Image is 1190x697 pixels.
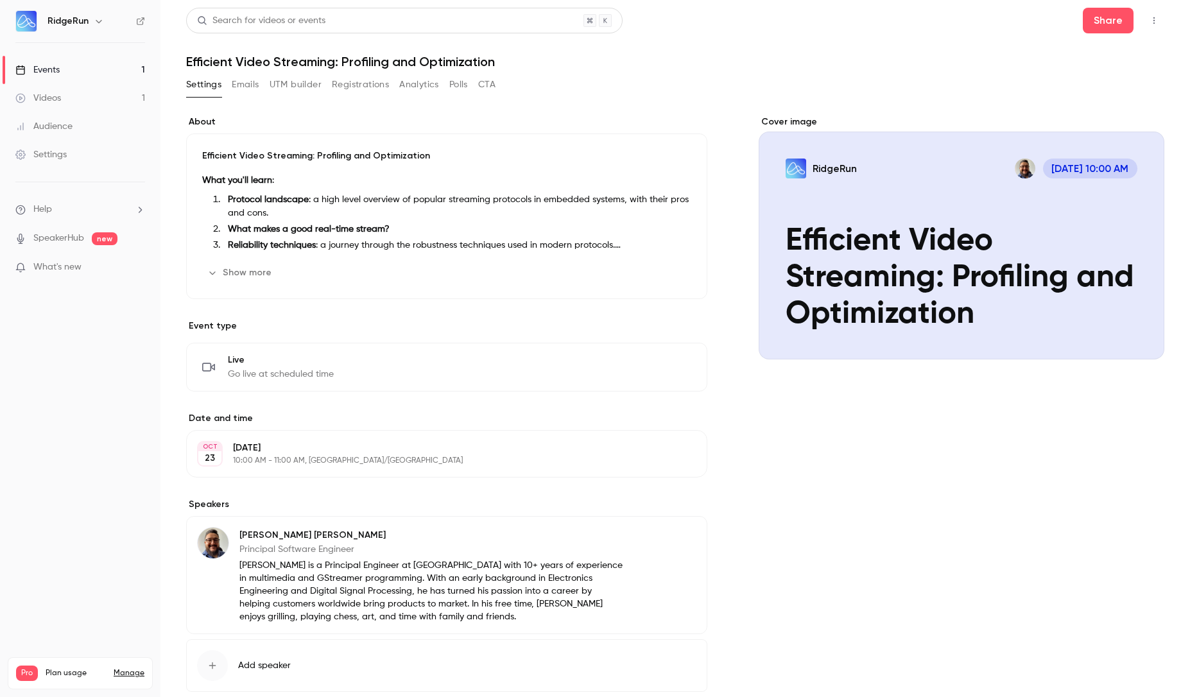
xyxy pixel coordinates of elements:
span: Live [228,354,334,366]
div: Michael Grüner[PERSON_NAME] [PERSON_NAME]Principal Software Engineer[PERSON_NAME] is a Principal ... [186,516,707,634]
button: Analytics [399,74,439,95]
label: Date and time [186,412,707,425]
span: Add speaker [238,659,291,672]
strong: What you'll learn [202,176,272,185]
span: Go live at scheduled time [228,368,334,381]
p: [DATE] [233,442,639,454]
h6: RidgeRun [47,15,89,28]
div: Audience [15,120,73,133]
button: Registrations [332,74,389,95]
img: Michael Grüner [198,528,229,558]
p: : [202,173,691,188]
span: What's new [33,261,82,274]
p: [PERSON_NAME] is a Principal Engineer at [GEOGRAPHIC_DATA] with 10+ years of experience in multim... [239,559,624,623]
li: help-dropdown-opener [15,203,145,216]
a: Manage [114,668,144,678]
button: Settings [186,74,221,95]
a: SpeakerHub [33,232,84,245]
strong: Protocol landscape [228,195,309,204]
span: Help [33,203,52,216]
p: Principal Software Engineer [239,543,624,556]
div: Settings [15,148,67,161]
img: RidgeRun [16,11,37,31]
p: Efficient Video Streaming: Profiling and Optimization [202,150,691,162]
label: Speakers [186,498,707,511]
button: Share [1083,8,1134,33]
p: [PERSON_NAME] [PERSON_NAME] [239,529,624,542]
div: OCT [198,442,221,451]
button: Polls [449,74,468,95]
button: CTA [478,74,496,95]
button: Show more [202,262,279,283]
span: Pro [16,666,38,681]
label: About [186,116,707,128]
span: new [92,232,117,245]
button: Emails [232,74,259,95]
p: Event type [186,320,707,332]
div: Events [15,64,60,76]
button: UTM builder [270,74,322,95]
div: Search for videos or events [197,14,325,28]
section: Cover image [759,116,1164,359]
strong: What makes a good real-time stream? [228,225,390,234]
p: 23 [205,452,215,465]
div: Videos [15,92,61,105]
h1: Efficient Video Streaming: Profiling and Optimization [186,54,1164,69]
span: Plan usage [46,668,106,678]
li: : a journey through the robustness techniques used in modern protocols. [223,239,691,252]
li: : a high level overview of popular streaming protocols in embedded systems, with their pros and c... [223,193,691,220]
button: Add speaker [186,639,707,692]
p: 10:00 AM - 11:00 AM, [GEOGRAPHIC_DATA]/[GEOGRAPHIC_DATA] [233,456,639,466]
label: Cover image [759,116,1164,128]
strong: Reliability techniques [228,241,316,250]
